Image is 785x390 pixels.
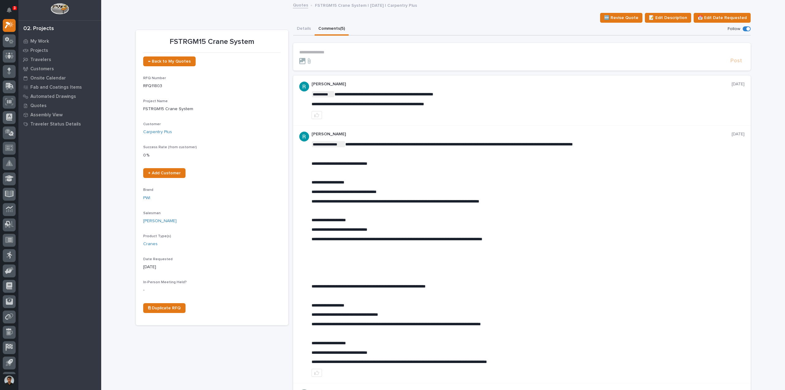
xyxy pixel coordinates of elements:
[30,66,54,72] p: Customers
[143,122,161,126] span: Customer
[143,287,281,293] p: -
[694,13,751,23] button: 📅 Edit Date Requested
[30,112,63,118] p: Assembly View
[143,303,186,313] a: ⎘ Duplicate RFQ
[18,119,101,129] a: Traveler Status Details
[728,26,740,32] p: Follow
[148,59,191,64] span: ← Back to My Quotes
[143,188,153,192] span: Brand
[315,23,349,36] button: Comments (5)
[30,122,81,127] p: Traveler Status Details
[30,39,49,44] p: My Work
[148,171,181,175] span: + Add Customer
[30,48,48,53] p: Projects
[143,234,171,238] span: Product Type(s)
[3,4,16,17] button: Notifications
[143,218,177,224] a: [PERSON_NAME]
[143,145,197,149] span: Success Rate (from customer)
[730,57,742,64] span: Post
[143,56,196,66] a: ← Back to My Quotes
[18,37,101,46] a: My Work
[293,23,315,36] button: Details
[732,132,745,137] p: [DATE]
[312,132,732,137] p: [PERSON_NAME]
[312,82,732,87] p: [PERSON_NAME]
[299,132,309,141] img: ACg8ocLIQ8uTLu8xwXPI_zF_j4cWilWA_If5Zu0E3tOGGkFk=s96-c
[143,76,166,80] span: RFQ Number
[143,211,161,215] span: Salesman
[143,37,281,46] p: FSTRGM15 Crane System
[18,55,101,64] a: Travelers
[299,82,309,91] img: ACg8ocLIQ8uTLu8xwXPI_zF_j4cWilWA_If5Zu0E3tOGGkFk=s96-c
[645,13,691,23] button: 📝 Edit Description
[312,111,322,119] button: like this post
[18,101,101,110] a: Quotes
[143,257,173,261] span: Date Requested
[51,3,69,14] img: Workspace Logo
[143,195,150,201] a: PWI
[312,369,322,377] button: like this post
[143,99,168,103] span: Project Name
[18,110,101,119] a: Assembly View
[148,306,181,310] span: ⎘ Duplicate RFQ
[143,83,281,89] p: RFQ11803
[23,25,54,32] div: 02. Projects
[143,168,186,178] a: + Add Customer
[143,241,158,247] a: Cranes
[18,92,101,101] a: Automated Drawings
[698,14,747,21] span: 📅 Edit Date Requested
[30,94,76,99] p: Automated Drawings
[18,73,101,83] a: Onsite Calendar
[8,7,16,17] div: Notifications3
[18,46,101,55] a: Projects
[600,13,642,23] button: 🆕 Revise Quote
[143,106,281,112] p: FSTRGM15 Crane System
[30,57,51,63] p: Travelers
[13,6,16,10] p: 3
[604,14,638,21] span: 🆕 Revise Quote
[30,75,66,81] p: Onsite Calendar
[143,264,281,270] p: [DATE]
[3,374,16,387] button: users-avatar
[143,152,281,159] p: 0 %
[30,103,47,109] p: Quotes
[143,129,172,135] a: Carpentry Plus
[649,14,687,21] span: 📝 Edit Description
[315,2,417,8] p: FSTRGM15 Crane System | [DATE] | Carpentry Plus
[18,64,101,73] a: Customers
[18,83,101,92] a: Fab and Coatings Items
[30,85,82,90] p: Fab and Coatings Items
[728,57,745,64] button: Post
[143,280,187,284] span: In-Person Meeting Held?
[732,82,745,87] p: [DATE]
[293,1,308,8] a: Quotes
